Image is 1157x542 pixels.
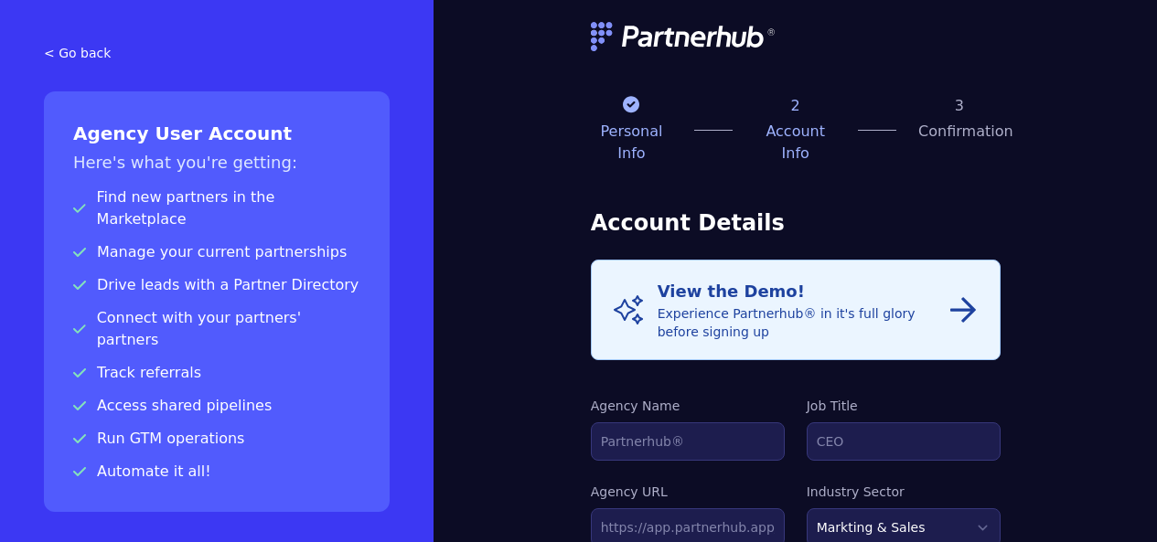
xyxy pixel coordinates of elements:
p: Drive leads with a Partner Directory [73,274,360,296]
input: CEO [807,422,1001,461]
p: 3 [918,95,1001,117]
h3: Account Details [591,208,1001,238]
p: Connect with your partners' partners [73,307,360,351]
p: 2 [755,95,837,117]
p: Confirmation [918,121,1001,143]
div: Experience Partnerhub® in it's full glory before signing up [658,279,948,341]
label: Industry Sector [807,483,1001,501]
span: View the Demo! [658,282,805,301]
p: Automate it all! [73,461,360,483]
p: Track referrals [73,362,360,384]
h3: Here's what you're getting: [73,150,360,175]
p: Account Info [755,121,837,165]
input: Partnerhub® [591,422,785,461]
a: < Go back [44,44,390,62]
img: logo [591,22,777,51]
p: Run GTM operations [73,428,360,450]
p: Manage your current partnerships [73,241,360,263]
h2: Agency User Account [73,121,360,146]
p: Personal Info [591,121,673,165]
label: Job Title [807,397,1001,415]
label: Agency Name [591,397,785,415]
label: Agency URL [591,483,785,501]
p: Find new partners in the Marketplace [73,186,360,230]
p: Access shared pipelines [73,395,360,417]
